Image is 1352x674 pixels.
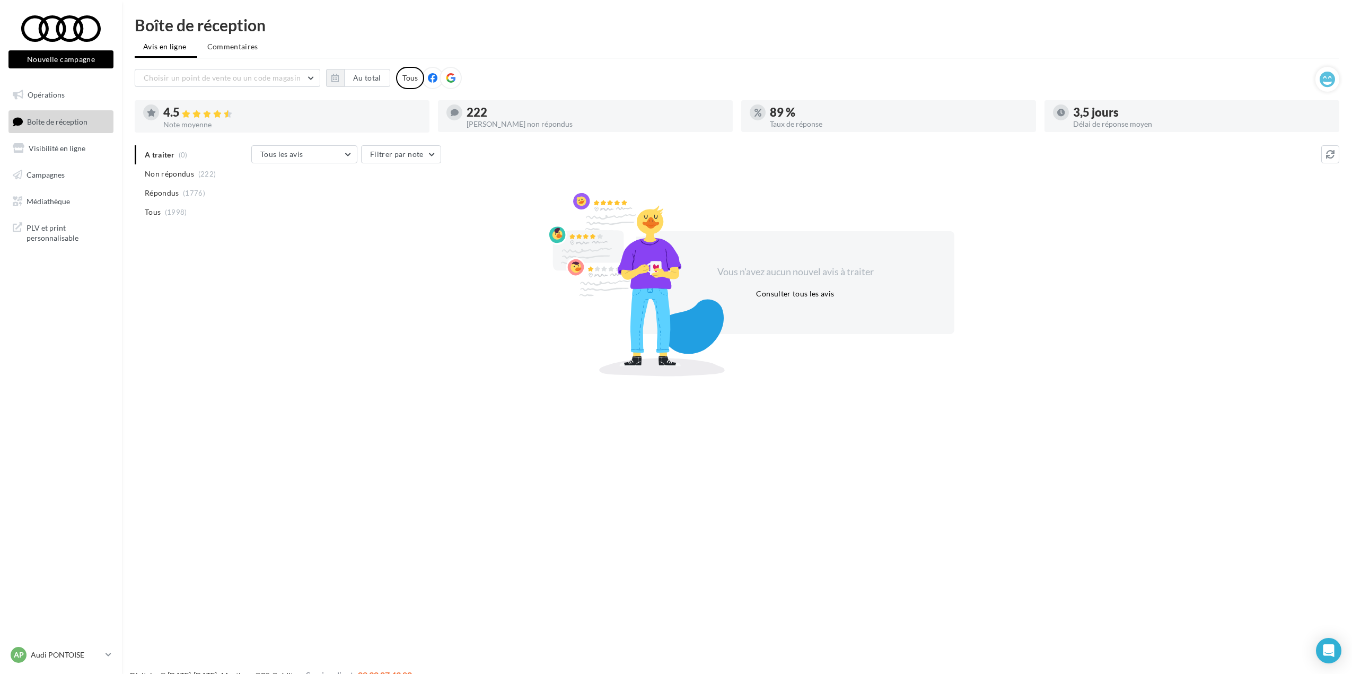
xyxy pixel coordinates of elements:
span: Choisir un point de vente ou un code magasin [144,73,301,82]
div: 222 [467,107,724,118]
button: Filtrer par note [361,145,441,163]
span: Tous les avis [260,150,303,159]
button: Nouvelle campagne [8,50,113,68]
span: Médiathèque [27,196,70,205]
span: PLV et print personnalisable [27,221,109,243]
span: Tous [145,207,161,217]
button: Tous les avis [251,145,357,163]
button: Au total [344,69,390,87]
span: Boîte de réception [27,117,87,126]
div: Taux de réponse [770,120,1028,128]
p: Audi PONTOISE [31,650,101,660]
div: Note moyenne [163,121,421,128]
span: (1776) [183,189,205,197]
a: Visibilité en ligne [6,137,116,160]
a: PLV et print personnalisable [6,216,116,248]
span: (1998) [165,208,187,216]
div: 89 % [770,107,1028,118]
div: Délai de réponse moyen [1073,120,1331,128]
a: Campagnes [6,164,116,186]
div: Boîte de réception [135,17,1339,33]
a: Opérations [6,84,116,106]
div: [PERSON_NAME] non répondus [467,120,724,128]
span: Commentaires [207,41,258,52]
span: Visibilité en ligne [29,144,85,153]
span: Répondus [145,188,179,198]
button: Choisir un point de vente ou un code magasin [135,69,320,87]
div: Vous n'avez aucun nouvel avis à traiter [704,265,886,279]
div: 3,5 jours [1073,107,1331,118]
div: 4.5 [163,107,421,119]
span: Non répondus [145,169,194,179]
span: Opérations [28,90,65,99]
div: Tous [396,67,424,89]
button: Au total [326,69,390,87]
button: Consulter tous les avis [752,287,838,300]
a: AP Audi PONTOISE [8,645,113,665]
div: Open Intercom Messenger [1316,638,1341,663]
span: (222) [198,170,216,178]
span: Campagnes [27,170,65,179]
a: Boîte de réception [6,110,116,133]
span: AP [14,650,24,660]
a: Médiathèque [6,190,116,213]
